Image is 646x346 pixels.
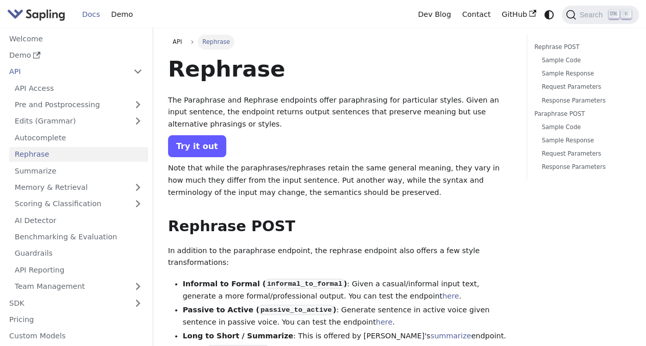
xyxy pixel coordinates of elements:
a: AI Detector [9,213,148,228]
a: Contact [457,7,496,22]
a: Pre and Postprocessing [9,97,148,112]
li: : This is offered by [PERSON_NAME]'s endpoint. [183,330,512,342]
a: GitHub [496,7,541,22]
a: Try it out [168,135,226,157]
p: Note that while the paraphrases/rephrases retain the same general meaning, they vary in how much ... [168,162,512,199]
p: In addition to the paraphrase endpoint, the rephrase endpoint also offers a few style transformat... [168,245,512,269]
a: Sample Response [542,69,624,79]
a: Guardrails [9,246,148,261]
code: informal_to_formal [266,279,343,289]
h2: Rephrase POST [168,217,512,236]
span: API [173,38,182,45]
a: Docs [77,7,106,22]
strong: Informal to Formal ( ) [183,280,347,288]
a: Sample Response [542,136,624,145]
li: : Generate sentence in active voice given sentence in passive voice. You can test the endpoint . [183,304,512,329]
a: Request Parameters [542,149,624,159]
strong: Long to Short / Summarize [183,332,294,340]
a: Scoring & Classification [9,196,148,211]
a: API [4,64,128,79]
a: SDK [4,295,128,310]
a: Rephrase [9,147,148,162]
p: The Paraphrase and Rephrase endpoints offer paraphrasing for particular styles. Given an input se... [168,94,512,131]
a: Pricing [4,312,148,327]
button: Expand sidebar category 'SDK' [128,295,148,310]
button: Collapse sidebar category 'API' [128,64,148,79]
a: Rephrase POST [534,42,628,52]
a: here [376,318,392,326]
a: Team Management [9,279,148,294]
button: Search (Ctrl+K) [562,6,638,24]
a: Benchmarking & Evaluation [9,230,148,244]
button: Switch between dark and light mode (currently system mode) [542,7,557,22]
nav: Breadcrumbs [168,35,512,49]
a: Paraphrase POST [534,109,628,119]
img: Sapling.ai [7,7,65,22]
a: Demo [106,7,138,22]
a: Request Parameters [542,82,624,92]
a: Autocomplete [9,130,148,145]
a: Demo [4,48,148,63]
a: Response Parameters [542,96,624,106]
a: Memory & Retrieval [9,180,148,195]
a: Sample Code [542,56,624,65]
a: summarize [430,332,471,340]
code: passive_to_active [259,305,333,315]
a: Welcome [4,31,148,46]
a: API Reporting [9,262,148,277]
kbd: K [621,10,631,19]
span: Rephrase [198,35,234,49]
li: : Given a casual/informal input text, generate a more formal/professional output. You can test th... [183,278,512,303]
span: Search [576,11,609,19]
strong: Passive to Active ( ) [183,306,337,314]
a: Summarize [9,163,148,178]
a: Edits (Grammar) [9,114,148,129]
a: Response Parameters [542,162,624,172]
a: Dev Blog [412,7,456,22]
a: API Access [9,81,148,95]
a: Custom Models [4,329,148,343]
a: here [442,292,459,300]
h1: Rephrase [168,55,512,83]
a: API [168,35,187,49]
a: Sample Code [542,122,624,132]
a: Sapling.ai [7,7,69,22]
